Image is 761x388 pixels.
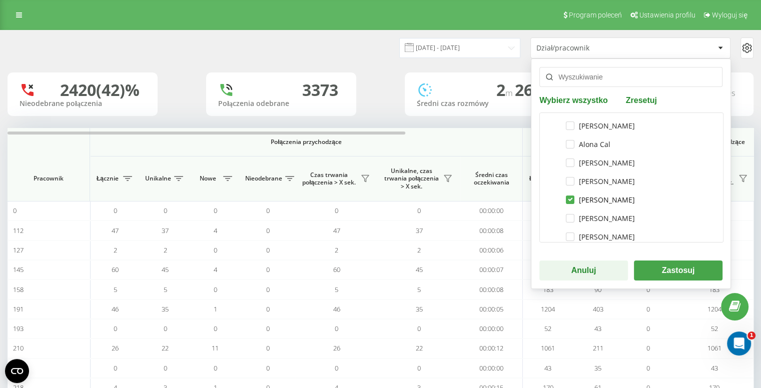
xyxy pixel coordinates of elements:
span: 0 [646,363,650,372]
span: 0 [417,324,421,333]
span: 35 [594,363,601,372]
button: Wybierz wszystko [539,95,611,104]
span: 4 [214,226,217,235]
span: 11 [212,343,219,352]
span: 1 [214,304,217,313]
label: [PERSON_NAME] [566,121,635,130]
span: 0 [114,363,117,372]
span: 0 [335,324,338,333]
span: 0 [214,363,217,372]
span: 0 [164,206,167,215]
label: [PERSON_NAME] [566,177,635,185]
label: [PERSON_NAME] [566,158,635,167]
span: 0 [646,324,650,333]
span: 0 [266,324,270,333]
span: 45 [162,265,169,274]
span: 0 [164,363,167,372]
div: Średni czas rozmówy [417,99,543,108]
td: 00:00:05 [460,299,523,319]
span: 127 [13,245,24,254]
span: 2 [164,245,167,254]
label: [PERSON_NAME] [566,195,635,204]
span: Łącznie [95,174,120,182]
span: 5 [417,285,421,294]
span: 183 [709,285,719,294]
div: 2420 (42)% [60,80,140,99]
span: 52 [711,324,718,333]
td: 00:00:07 [460,260,523,279]
span: 0 [646,343,650,352]
div: 3373 [302,80,338,99]
span: 0 [266,343,270,352]
button: Zresetuj [623,95,660,104]
span: 1204 [541,304,555,313]
td: 00:00:00 [460,358,523,378]
span: 2 [114,245,117,254]
span: 26 [515,79,537,100]
button: Open CMP widget [5,359,29,383]
td: 00:00:08 [460,279,523,299]
span: 37 [162,226,169,235]
span: 1061 [541,343,555,352]
span: 211 [593,343,603,352]
span: 0 [114,324,117,333]
span: 0 [214,285,217,294]
span: 47 [112,226,119,235]
span: Średni czas oczekiwania [468,171,515,186]
input: Wyszukiwanie [539,67,722,87]
span: 26 [112,343,119,352]
span: Ustawienia profilu [639,11,695,19]
td: 00:00:00 [460,319,523,338]
span: 0 [335,363,338,372]
span: 45 [416,265,423,274]
div: Połączenia odebrane [218,99,344,108]
span: 1204 [707,304,721,313]
button: Anuluj [539,260,628,280]
span: 22 [416,343,423,352]
span: 0 [417,206,421,215]
span: 0 [164,324,167,333]
span: Wyloguj się [712,11,747,19]
span: Czas trwania połączenia > X sek. [300,171,358,186]
span: 43 [594,324,601,333]
span: 0 [266,226,270,235]
span: 43 [544,363,551,372]
span: Unikalne, czas trwania połączenia > X sek. [383,167,440,190]
span: 2 [335,245,338,254]
span: 0 [266,206,270,215]
span: 5 [164,285,167,294]
span: 1 [747,331,755,339]
span: 90 [594,285,601,294]
span: 1061 [707,343,721,352]
label: Alona Cal [566,140,610,148]
span: Unikalne [145,174,171,182]
span: 0 [266,245,270,254]
span: 60 [112,265,119,274]
td: 00:00:06 [460,240,523,260]
span: 0 [13,206,17,215]
span: 35 [162,304,169,313]
span: 0 [646,285,650,294]
span: 145 [13,265,24,274]
span: 183 [543,285,553,294]
span: 210 [13,343,24,352]
span: 4 [214,265,217,274]
span: 0 [214,206,217,215]
span: Łącznie [528,174,553,182]
span: Program poleceń [569,11,622,19]
span: 158 [13,285,24,294]
span: 35 [416,304,423,313]
td: 00:00:00 [460,201,523,220]
span: 0 [214,324,217,333]
span: 26 [333,343,340,352]
span: 60 [333,265,340,274]
span: 0 [114,206,117,215]
span: 0 [214,245,217,254]
span: 0 [335,206,338,215]
button: Zastosuj [634,260,722,280]
span: Nieodebrane [245,174,282,182]
div: Dział/pracownik [536,44,656,52]
span: 2 [417,245,421,254]
span: 52 [544,324,551,333]
span: 0 [266,363,270,372]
